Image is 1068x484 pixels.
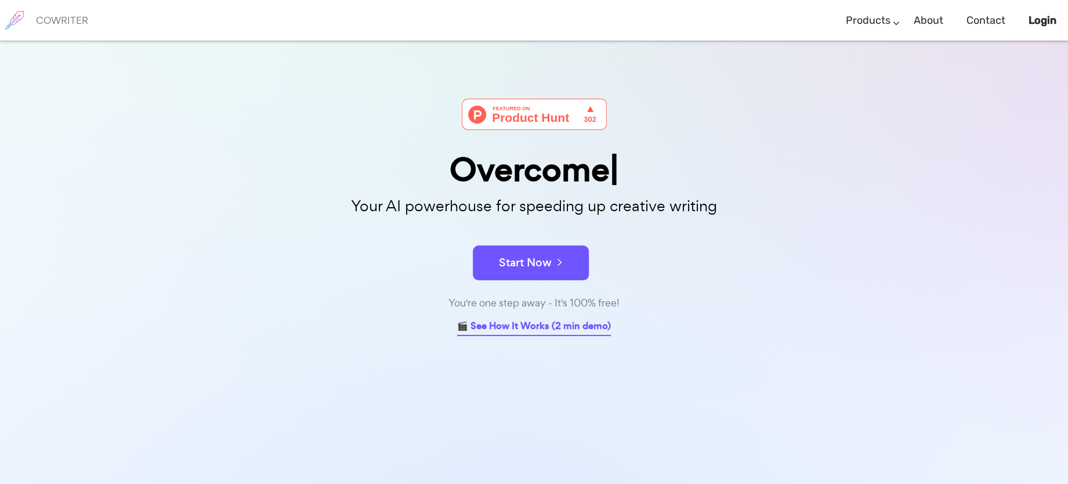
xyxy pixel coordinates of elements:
[1029,14,1056,27] b: Login
[457,318,611,336] a: 🎬 See How It Works (2 min demo)
[914,3,943,38] a: About
[244,295,824,312] div: You're one step away - It's 100% free!
[462,99,607,130] img: Cowriter - Your AI buddy for speeding up creative writing | Product Hunt
[966,3,1005,38] a: Contact
[36,15,88,26] h6: COWRITER
[1029,3,1056,38] a: Login
[244,194,824,219] p: Your AI powerhouse for speeding up creative writing
[846,3,890,38] a: Products
[244,153,824,186] div: Overcome
[473,245,589,280] button: Start Now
